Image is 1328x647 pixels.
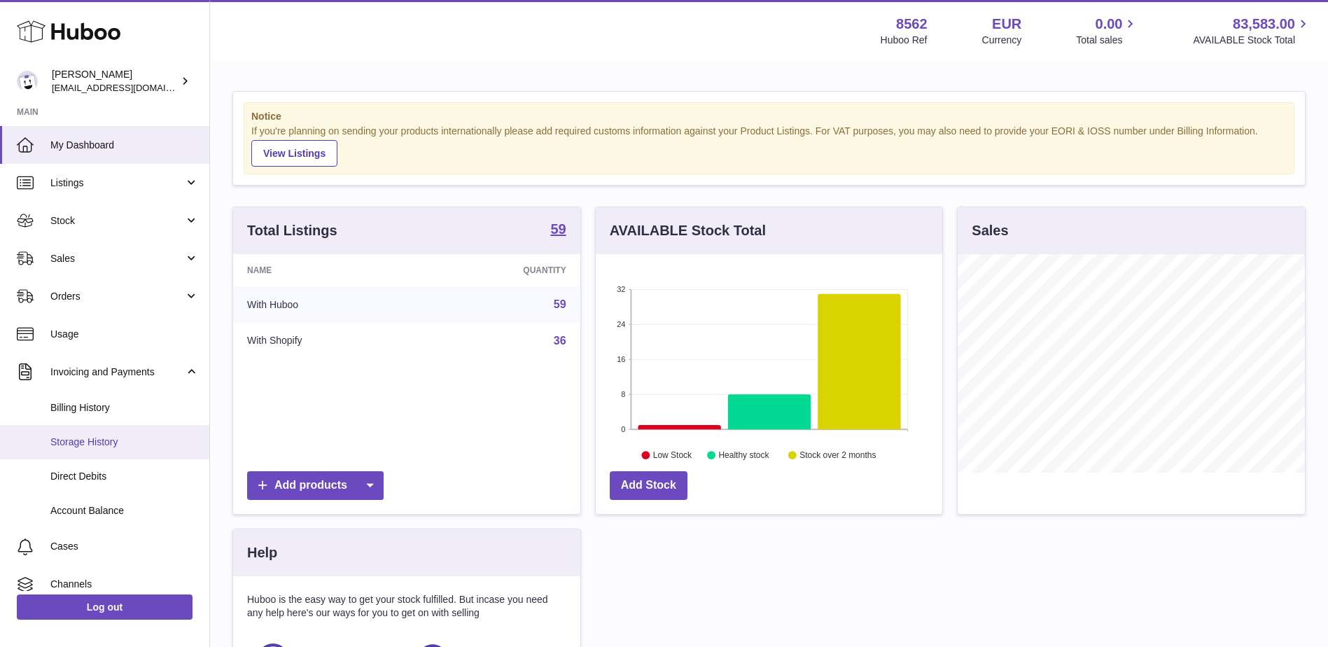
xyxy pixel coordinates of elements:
[1076,34,1138,47] span: Total sales
[247,543,277,562] h3: Help
[247,221,337,240] h3: Total Listings
[550,222,566,239] a: 59
[50,252,184,265] span: Sales
[1076,15,1138,47] a: 0.00 Total sales
[247,593,566,620] p: Huboo is the easy way to get your stock fulfilled. But incase you need any help here's our ways f...
[52,68,178,95] div: [PERSON_NAME]
[50,578,199,591] span: Channels
[896,15,928,34] strong: 8562
[982,34,1022,47] div: Currency
[554,298,566,310] a: 59
[50,436,199,449] span: Storage History
[251,125,1287,167] div: If you're planning on sending your products internationally please add required customs informati...
[50,328,199,341] span: Usage
[881,34,928,47] div: Huboo Ref
[1193,34,1311,47] span: AVAILABLE Stock Total
[617,320,625,328] text: 24
[617,285,625,293] text: 32
[247,471,384,500] a: Add products
[233,286,420,323] td: With Huboo
[972,221,1008,240] h3: Sales
[610,221,766,240] h3: AVAILABLE Stock Total
[992,15,1021,34] strong: EUR
[52,82,206,93] span: [EMAIL_ADDRESS][DOMAIN_NAME]
[653,450,692,460] text: Low Stock
[50,470,199,483] span: Direct Debits
[233,323,420,359] td: With Shopify
[233,254,420,286] th: Name
[610,471,687,500] a: Add Stock
[799,450,876,460] text: Stock over 2 months
[17,71,38,92] img: internalAdmin-8562@internal.huboo.com
[50,366,184,379] span: Invoicing and Payments
[420,254,580,286] th: Quantity
[17,594,193,620] a: Log out
[621,390,625,398] text: 8
[251,110,1287,123] strong: Notice
[1193,15,1311,47] a: 83,583.00 AVAILABLE Stock Total
[617,355,625,363] text: 16
[550,222,566,236] strong: 59
[50,401,199,415] span: Billing History
[50,139,199,152] span: My Dashboard
[554,335,566,347] a: 36
[50,176,184,190] span: Listings
[50,290,184,303] span: Orders
[1233,15,1295,34] span: 83,583.00
[251,140,337,167] a: View Listings
[50,540,199,553] span: Cases
[621,425,625,433] text: 0
[50,214,184,228] span: Stock
[50,504,199,517] span: Account Balance
[1096,15,1123,34] span: 0.00
[718,450,769,460] text: Healthy stock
